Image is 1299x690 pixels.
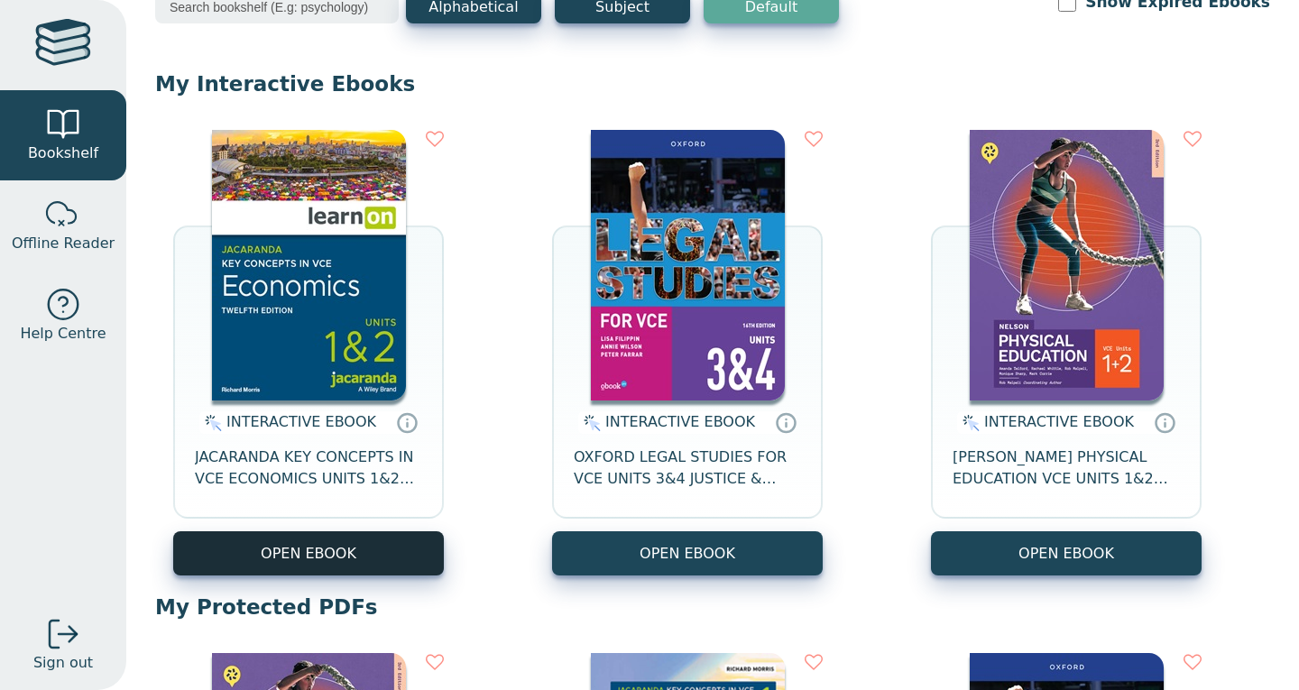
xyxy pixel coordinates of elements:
[33,652,93,674] span: Sign out
[984,413,1134,430] span: INTERACTIVE EBOOK
[396,411,418,433] a: Interactive eBooks are accessed online via the publisher’s portal. They contain interactive resou...
[1154,411,1175,433] a: Interactive eBooks are accessed online via the publisher’s portal. They contain interactive resou...
[28,143,98,164] span: Bookshelf
[552,531,823,575] button: OPEN EBOOK
[591,130,785,400] img: be5b08ab-eb35-4519-9ec8-cbf0bb09014d.jpg
[212,130,406,400] img: 5750e2bf-a817-41f6-b444-e38c2b6405e8.jpg
[578,412,601,434] img: interactive.svg
[953,446,1180,490] span: [PERSON_NAME] PHYSICAL EDUCATION VCE UNITS 1&2 MINDTAP 3E
[12,233,115,254] span: Offline Reader
[957,412,980,434] img: interactive.svg
[605,413,755,430] span: INTERACTIVE EBOOK
[173,531,444,575] button: OPEN EBOOK
[775,411,797,433] a: Interactive eBooks are accessed online via the publisher’s portal. They contain interactive resou...
[970,130,1164,400] img: c896ff06-7200-444a-bb61-465266640f60.jpg
[195,446,422,490] span: JACARANDA KEY CONCEPTS IN VCE ECONOMICS UNITS 1&2 12E LEARNON
[226,413,376,430] span: INTERACTIVE EBOOK
[574,446,801,490] span: OXFORD LEGAL STUDIES FOR VCE UNITS 3&4 JUSTICE & OUTCOMES STUDENT OBOOK + ASSESS 16E
[155,593,1270,621] p: My Protected PDFs
[155,70,1270,97] p: My Interactive Ebooks
[931,531,1202,575] button: OPEN EBOOK
[199,412,222,434] img: interactive.svg
[20,323,106,345] span: Help Centre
